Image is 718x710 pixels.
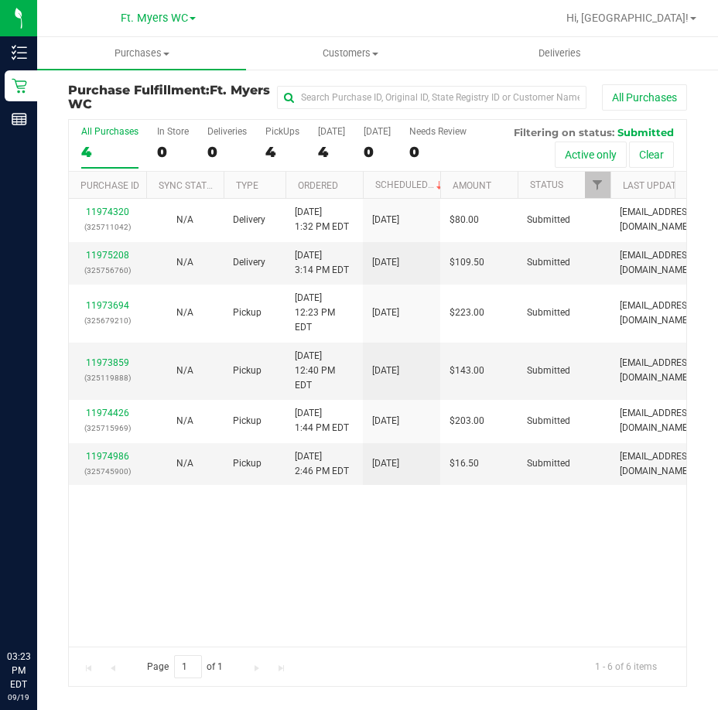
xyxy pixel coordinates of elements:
span: [DATE] [372,414,399,428]
a: Sync Status [159,180,218,191]
div: PickUps [265,126,299,137]
h3: Purchase Fulfillment: [68,84,275,111]
p: 03:23 PM EDT [7,650,30,691]
span: Submitted [527,414,570,428]
span: Submitted [527,306,570,320]
span: [DATE] [372,255,399,270]
a: 11974320 [86,207,129,217]
a: Deliveries [455,37,664,70]
a: Last Updated By [623,180,701,191]
span: [DATE] [372,364,399,378]
span: Submitted [527,456,570,471]
span: Hi, [GEOGRAPHIC_DATA]! [566,12,689,24]
iframe: Resource center [15,586,62,633]
span: $223.00 [450,306,484,320]
inline-svg: Inventory [12,45,27,60]
span: Not Applicable [176,257,193,268]
div: All Purchases [81,126,138,137]
div: 0 [364,143,391,161]
span: Customers [247,46,454,60]
p: (325715969) [78,421,137,435]
a: Filter [585,172,610,198]
p: (325745900) [78,464,137,479]
span: Submitted [527,255,570,270]
inline-svg: Reports [12,111,27,127]
span: Not Applicable [176,307,193,318]
span: 1 - 6 of 6 items [583,655,669,678]
button: N/A [176,456,193,471]
a: Ordered [298,180,338,191]
input: Search Purchase ID, Original ID, State Registry ID or Customer Name... [277,86,586,109]
span: $143.00 [450,364,484,378]
p: (325711042) [78,220,137,234]
button: N/A [176,364,193,378]
span: Delivery [233,213,265,227]
span: Not Applicable [176,415,193,426]
span: $80.00 [450,213,479,227]
button: All Purchases [602,84,687,111]
div: [DATE] [318,126,345,137]
span: Page of 1 [134,655,236,679]
p: (325119888) [78,370,137,385]
span: [DATE] 2:46 PM EDT [295,449,349,479]
span: $16.50 [450,456,479,471]
a: 11973694 [86,300,129,311]
span: Ft. Myers WC [68,83,270,111]
div: 0 [207,143,247,161]
span: Delivery [233,255,265,270]
div: Deliveries [207,126,247,137]
span: [DATE] 1:44 PM EDT [295,406,349,435]
a: 11974986 [86,451,129,462]
span: Ft. Myers WC [121,12,188,25]
span: Pickup [233,306,262,320]
a: 11973859 [86,357,129,368]
span: Submitted [617,126,674,138]
div: 4 [318,143,345,161]
div: Needs Review [409,126,467,137]
a: 11975208 [86,250,129,261]
span: Pickup [233,364,262,378]
div: 0 [157,143,189,161]
input: 1 [174,655,202,679]
a: Status [530,179,563,190]
a: Customers [246,37,455,70]
p: (325756760) [78,263,137,278]
span: Pickup [233,414,262,428]
a: Scheduled [375,179,446,190]
a: 11974426 [86,408,129,418]
a: Amount [453,180,491,191]
span: Filtering on status: [514,126,614,138]
div: [DATE] [364,126,391,137]
span: [DATE] 12:40 PM EDT [295,349,354,394]
span: $203.00 [450,414,484,428]
span: [DATE] [372,213,399,227]
span: [DATE] 1:32 PM EDT [295,205,349,234]
span: Submitted [527,364,570,378]
p: 09/19 [7,691,30,703]
span: Not Applicable [176,365,193,376]
div: In Store [157,126,189,137]
a: Type [236,180,258,191]
span: Submitted [527,213,570,227]
button: N/A [176,306,193,320]
p: (325679210) [78,313,137,328]
button: Active only [555,142,627,168]
span: [DATE] [372,456,399,471]
span: Purchases [37,46,246,60]
div: 0 [409,143,467,161]
inline-svg: Retail [12,78,27,94]
div: 4 [265,143,299,161]
span: [DATE] 12:23 PM EDT [295,291,354,336]
a: Purchases [37,37,246,70]
span: $109.50 [450,255,484,270]
iframe: Resource center unread badge [46,584,64,602]
button: N/A [176,414,193,428]
button: N/A [176,255,193,270]
div: 4 [81,143,138,161]
span: Pickup [233,456,262,471]
button: N/A [176,213,193,227]
span: [DATE] [372,306,399,320]
button: Clear [629,142,674,168]
span: Deliveries [518,46,602,60]
span: Not Applicable [176,214,193,225]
